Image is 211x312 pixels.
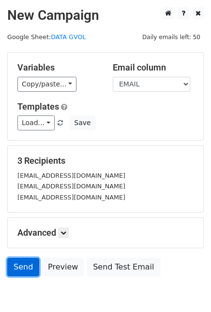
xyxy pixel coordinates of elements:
small: [EMAIL_ADDRESS][DOMAIN_NAME] [17,194,125,201]
a: Load... [17,115,55,130]
a: Send [7,258,39,276]
a: Send Test Email [87,258,160,276]
a: DATA GVOL [51,33,86,41]
h5: 3 Recipients [17,156,194,166]
a: Daily emails left: 50 [139,33,204,41]
h5: Variables [17,62,98,73]
iframe: Chat Widget [163,266,211,312]
button: Save [70,115,95,130]
h5: Email column [113,62,194,73]
small: Google Sheet: [7,33,86,41]
span: Daily emails left: 50 [139,32,204,43]
small: [EMAIL_ADDRESS][DOMAIN_NAME] [17,172,125,179]
h5: Advanced [17,227,194,238]
a: Preview [42,258,84,276]
div: Tiện ích trò chuyện [163,266,211,312]
a: Templates [17,101,59,112]
h2: New Campaign [7,7,204,24]
small: [EMAIL_ADDRESS][DOMAIN_NAME] [17,183,125,190]
a: Copy/paste... [17,77,76,92]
